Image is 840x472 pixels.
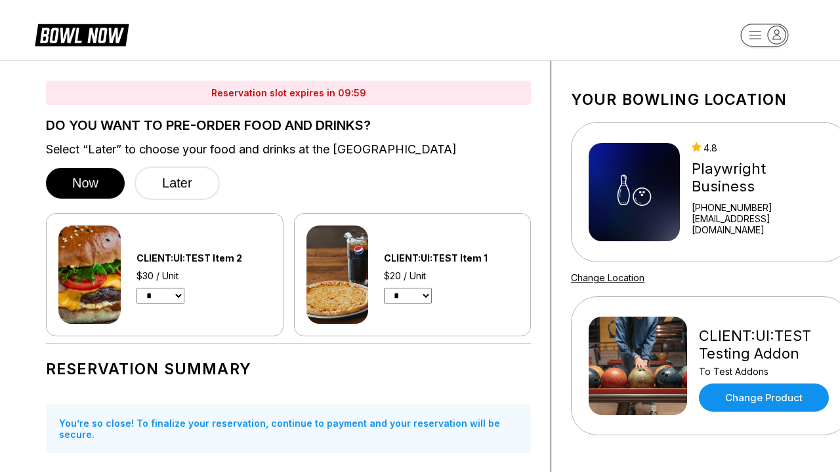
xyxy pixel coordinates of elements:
button: Later [135,167,220,200]
div: Playwright Business [692,160,832,195]
div: You’re so close! To finalize your reservation, continue to payment and your reservation will be s... [46,404,531,453]
div: CLIENT:UI:TEST Item 1 [384,252,518,264]
a: [EMAIL_ADDRESS][DOMAIN_NAME] [692,213,832,235]
div: $30 / Unit [136,270,271,281]
a: Change Product [699,383,829,412]
a: Change Location [571,272,644,283]
div: [PHONE_NUMBER] [692,202,832,213]
div: Reservation slot expires in 09:59 [46,81,531,105]
img: CLIENT:UI:TEST Testing Addon [589,317,687,415]
h1: Reservation Summary [46,360,531,378]
img: Playwright Business [589,143,680,241]
div: To Test Addons [699,366,832,377]
label: DO YOU WANT TO PRE-ORDER FOOD AND DRINKS? [46,118,531,132]
div: CLIENT:UI:TEST Testing Addon [699,327,832,363]
div: 4.8 [692,142,832,153]
img: CLIENT:UI:TEST Item 2 [58,226,121,324]
div: CLIENT:UI:TEST Item 2 [136,252,271,264]
label: Select “Later” to choose your food and drinks at the [GEOGRAPHIC_DATA] [46,142,531,157]
img: CLIENT:UI:TEST Item 1 [306,226,369,324]
div: $20 / Unit [384,270,518,281]
button: Now [46,168,125,199]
